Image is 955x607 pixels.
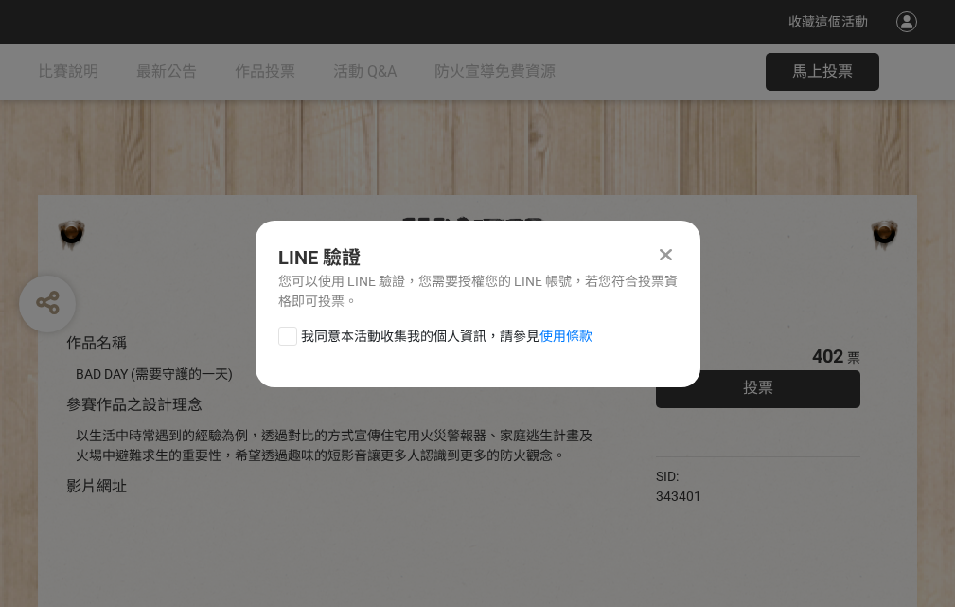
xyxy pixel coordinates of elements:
span: 馬上投票 [792,62,853,80]
a: 活動 Q&A [333,44,397,100]
a: 作品投票 [235,44,295,100]
div: 以生活中時常遇到的經驗為例，透過對比的方式宣傳住宅用火災警報器、家庭逃生計畫及火場中避難求生的重要性，希望透過趣味的短影音讓更多人認識到更多的防火觀念。 [76,426,599,466]
span: 票 [847,350,860,366]
span: 我同意本活動收集我的個人資訊，請參見 [301,327,592,347]
span: 投票 [743,379,773,397]
span: 402 [812,345,843,367]
span: 防火宣導免費資源 [434,62,556,80]
a: 防火宣導免費資源 [434,44,556,100]
a: 最新公告 [136,44,197,100]
span: 收藏這個活動 [788,14,868,29]
span: 比賽說明 [38,62,98,80]
span: 影片網址 [66,477,127,495]
span: 作品名稱 [66,334,127,352]
div: 您可以使用 LINE 驗證，您需要授權您的 LINE 帳號，若您符合投票資格即可投票。 [278,272,678,312]
div: LINE 驗證 [278,243,678,272]
a: 使用條款 [539,329,592,344]
span: 活動 Q&A [333,62,397,80]
a: 比賽說明 [38,44,98,100]
span: 參賽作品之設計理念 [66,396,203,414]
span: 作品投票 [235,62,295,80]
div: BAD DAY (需要守護的一天) [76,365,599,384]
span: 最新公告 [136,62,197,80]
iframe: Facebook Share [706,467,801,486]
span: SID: 343401 [656,469,701,504]
button: 馬上投票 [766,53,879,91]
